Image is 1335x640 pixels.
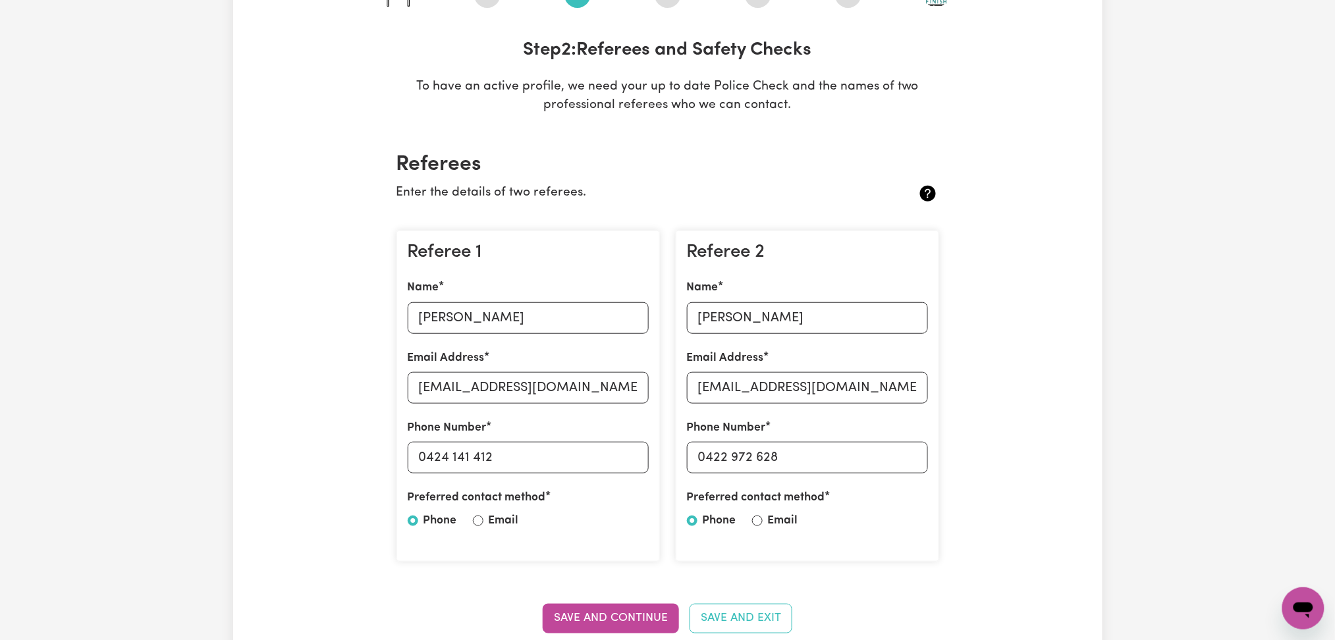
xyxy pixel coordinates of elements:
label: Phone [703,512,736,529]
button: Save and Exit [690,604,792,633]
label: Email [768,512,798,529]
h3: Referee 1 [408,242,649,264]
p: To have an active profile, we need your up to date Police Check and the names of two professional... [386,78,950,116]
label: Name [408,279,439,296]
label: Phone Number [687,419,766,437]
h3: Step 2 : Referees and Safety Checks [386,40,950,62]
label: Name [687,279,719,296]
label: Phone [423,512,457,529]
label: Preferred contact method [408,489,546,506]
label: Email [489,512,519,529]
button: Save and Continue [543,604,679,633]
h3: Referee 2 [687,242,928,264]
label: Email Address [408,350,485,367]
iframe: Button to launch messaging window [1282,587,1324,629]
label: Preferred contact method [687,489,825,506]
label: Phone Number [408,419,487,437]
p: Enter the details of two referees. [396,184,849,203]
label: Email Address [687,350,764,367]
h2: Referees [396,152,939,177]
